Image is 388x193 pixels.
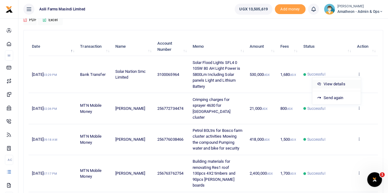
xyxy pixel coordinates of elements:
li: M [5,50,13,61]
img: profile-user [324,4,335,15]
span: MTN Mobile Money [80,168,102,179]
th: Name: activate to sort column ascending [112,37,154,56]
small: UGX [287,107,293,110]
small: UGX [264,138,270,141]
span: 1 [380,172,385,177]
span: 2,400,000 [250,171,273,176]
span: Successful [307,137,325,142]
li: Ac [5,155,13,165]
li: Wallet ballance [232,4,275,15]
span: Successful [307,106,325,111]
th: Fees: activate to sort column ascending [277,37,300,56]
span: Solar Flood Lights SFL4 0 105W 80 AH Light Power is 5800Lm Including Solar panels Light and Lithi... [193,60,240,89]
span: Asili Farms Masindi Limited [37,6,88,12]
span: 256776038466 [157,137,183,142]
span: Successful [307,72,325,77]
span: Bank Transfer [80,72,105,77]
span: UGX 13,505,619 [239,6,267,12]
small: UGX [264,73,270,76]
span: Crimping charges for sprayer 4630 for [GEOGRAPHIC_DATA] cluster [193,97,231,120]
small: [PERSON_NAME] [337,4,383,9]
span: Building materials for renovating Res1 roof 130pcs 4X2 timbers and 90pcs [PERSON_NAME] boards [193,159,235,187]
span: [DATE] [32,137,57,142]
span: [DATE] [32,72,57,77]
th: Amount: activate to sort column ascending [246,37,277,56]
button: Excel [38,15,63,25]
th: Action: activate to sort column ascending [353,37,378,56]
button: PDF [23,15,37,25]
th: Account Number: activate to sort column ascending [154,37,189,56]
span: MTN Mobile Money [80,103,102,114]
small: UGX [290,138,296,141]
small: 02:36 PM [44,107,57,110]
th: Transaction: activate to sort column ascending [77,37,112,56]
th: Date: activate to sort column descending [29,37,77,56]
small: UGX [267,172,273,175]
span: 256772734474 [157,106,183,111]
span: 1,700 [280,171,296,176]
th: Status: activate to sort column ascending [300,37,353,56]
th: Memo: activate to sort column ascending [189,37,246,56]
span: [PERSON_NAME] [115,137,145,142]
span: 3100065964 [157,72,179,77]
span: 418,000 [250,137,270,142]
span: 1,500 [280,137,296,142]
small: 07:17 PM [44,172,57,175]
span: Amatheon - Admin & Ops [337,9,383,14]
a: View details [312,80,361,88]
small: 03:29 PM [44,73,57,76]
span: MTN Mobile Money [80,134,102,145]
span: [DATE] [32,171,57,176]
a: logo-small logo-large logo-large [6,7,13,11]
span: 800 [280,106,293,111]
a: Send again [312,94,361,102]
small: 09:18 AM [44,138,57,141]
span: 1,680 [280,72,296,77]
span: 530,000 [250,72,270,77]
span: [DATE] [32,106,57,111]
img: logo-small [6,6,13,13]
a: profile-user [PERSON_NAME] Amatheon - Admin & Ops [324,4,383,15]
iframe: Intercom live chat [367,172,382,187]
span: Solar Nation Smc Limited [115,69,146,80]
span: Petrol 80Ltrs for Bosco farm cluster activities Mowing the compound Pumping water and bike for se... [193,128,243,151]
span: [PERSON_NAME] [115,106,145,111]
span: [PERSON_NAME] [115,171,145,176]
li: Toup your wallet [275,4,305,14]
span: Successful [307,171,325,176]
span: 256763762754 [157,171,183,176]
span: Add money [275,4,305,14]
small: UGX [290,73,296,76]
small: UGX [290,172,296,175]
a: Add money [275,6,305,11]
a: UGX 13,505,619 [235,4,272,15]
span: 21,000 [250,106,267,111]
small: UGX [262,107,267,110]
